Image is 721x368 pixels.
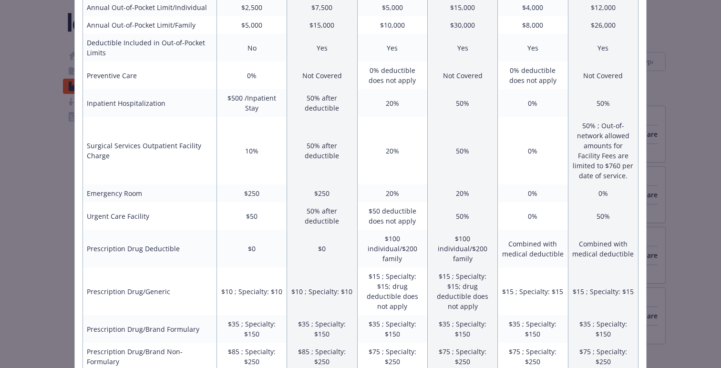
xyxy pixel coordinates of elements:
td: 50% ; Out-of-network allowed amounts for Facility Fees are limited to $760 per date of service. [568,117,638,184]
td: 10% [216,117,287,184]
td: 50% [568,89,638,117]
td: 20% [357,89,427,117]
td: Combined with medical deductible [568,230,638,267]
td: Prescription Drug Deductible [83,230,217,267]
td: $50 [216,202,287,230]
td: Prescription Drug/Generic [83,267,217,315]
td: Inpatient Hospitalization [83,89,217,117]
td: $35 ; Specialty: $150 [357,315,427,343]
td: $15 ; Specialty: $15; drug deductible does not apply [357,267,427,315]
td: Yes [357,34,427,61]
td: $0 [216,230,287,267]
td: $35 ; Specialty: $150 [498,315,568,343]
td: $35 ; Specialty: $150 [216,315,287,343]
td: 50% [427,89,497,117]
td: Not Covered [287,61,357,89]
td: 0% [568,184,638,202]
td: 0% deductible does not apply [498,61,568,89]
td: Not Covered [568,61,638,89]
td: 0% [216,61,287,89]
td: 0% deductible does not apply [357,61,427,89]
td: 20% [357,184,427,202]
td: 50% after deductible [287,117,357,184]
td: 50% [427,202,497,230]
td: 20% [357,117,427,184]
td: Yes [568,34,638,61]
td: No [216,34,287,61]
td: $0 [287,230,357,267]
td: Yes [498,34,568,61]
td: 50% [568,202,638,230]
td: Annual Out-of-Pocket Limit/Family [83,16,217,34]
td: Urgent Care Facility [83,202,217,230]
td: Combined with medical deductible [498,230,568,267]
td: $8,000 [498,16,568,34]
td: $15,000 [287,16,357,34]
td: Prescription Drug/Brand Formulary [83,315,217,343]
td: $500 /Inpatient Stay [216,89,287,117]
td: 20% [427,184,497,202]
td: $15 ; Specialty: $15 [568,267,638,315]
td: $250 [216,184,287,202]
td: 0% [498,117,568,184]
td: $15 ; Specialty: $15; drug deductible does not apply [427,267,497,315]
td: 0% [498,184,568,202]
td: Surgical Services Outpatient Facility Charge [83,117,217,184]
td: $10,000 [357,16,427,34]
td: Preventive Care [83,61,217,89]
td: Emergency Room [83,184,217,202]
td: Deductible Included in Out-of-Pocket Limits [83,34,217,61]
td: $35 ; Specialty: $150 [427,315,497,343]
td: $250 [287,184,357,202]
td: $15 ; Specialty: $15 [498,267,568,315]
td: $26,000 [568,16,638,34]
td: 0% [498,202,568,230]
td: $50 deductible does not apply [357,202,427,230]
td: 50% after deductible [287,89,357,117]
td: Not Covered [427,61,497,89]
td: $10 ; Specialty: $10 [216,267,287,315]
td: 0% [498,89,568,117]
td: 50% [427,117,497,184]
td: $35 ; Specialty: $150 [287,315,357,343]
td: $100 individual/$200 family [427,230,497,267]
td: Yes [427,34,497,61]
td: $35 ; Specialty: $150 [568,315,638,343]
td: $100 individual/$200 family [357,230,427,267]
td: $10 ; Specialty: $10 [287,267,357,315]
td: Yes [287,34,357,61]
td: $30,000 [427,16,497,34]
td: 50% after deductible [287,202,357,230]
td: $5,000 [216,16,287,34]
